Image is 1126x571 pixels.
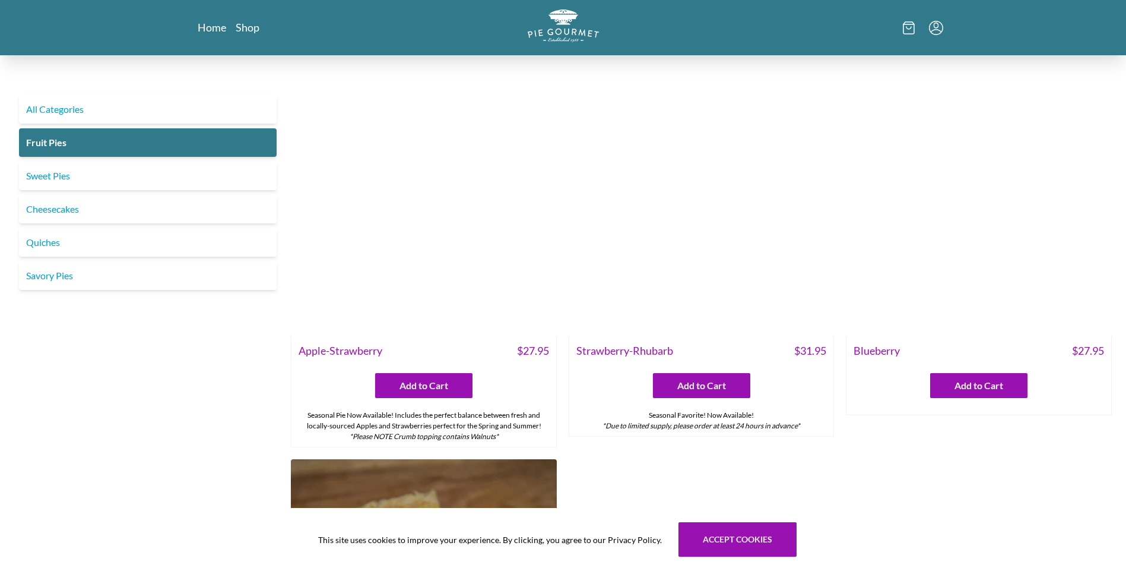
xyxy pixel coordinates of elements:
span: $ 27.95 [517,343,549,359]
a: Logo [528,10,599,46]
span: $ 27.95 [1072,343,1104,359]
button: Add to Cart [653,373,750,398]
a: Shop [236,20,259,34]
a: Cheesecakes [19,195,277,223]
span: Add to Cart [954,378,1003,393]
span: $ 31.95 [794,343,826,359]
span: Apple-Strawberry [299,343,382,359]
em: *Due to limited supply, please order at least 24 hours in advance* [602,421,800,430]
img: Apple-Strawberry [291,70,557,336]
button: Add to Cart [930,373,1027,398]
div: Seasonal Pie Now Available! Includes the perfect balance between fresh and locally-sourced Apples... [291,405,556,447]
button: Accept cookies [678,522,797,557]
img: Strawberry-Rhubarb [569,70,835,336]
div: Seasonal Favorite! Now Available! [569,405,834,436]
a: Savory Pies [19,261,277,290]
img: logo [528,10,599,42]
a: Quiches [19,228,277,257]
em: *Please NOTE Crumb topping contains Walnuts* [350,432,499,441]
a: Fruit Pies [19,128,277,157]
a: All Categories [19,95,277,124]
span: Add to Cart [677,378,726,393]
button: Menu [929,21,943,35]
span: This site uses cookies to improve your experience. By clicking, you agree to our Privacy Policy. [318,534,662,546]
a: Sweet Pies [19,162,277,190]
span: Strawberry-Rhubarb [576,343,673,359]
span: Add to Cart [399,378,448,393]
button: Add to Cart [375,373,472,398]
span: Blueberry [854,343,900,359]
img: Blueberry [846,70,1112,336]
a: Home [198,20,226,34]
